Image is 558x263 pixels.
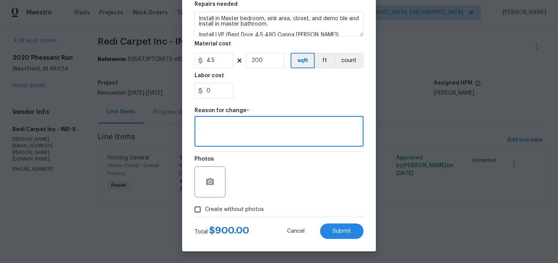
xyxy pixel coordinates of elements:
[199,124,359,140] textarea: .
[205,206,264,214] span: Create without photos
[320,223,363,239] button: Submit
[332,228,351,234] span: Submit
[195,41,231,47] h5: Material cost
[315,53,334,68] button: ft
[287,228,305,234] span: Cancel
[195,73,224,78] h5: Labor cost
[195,156,214,162] h5: Photos
[209,226,249,235] span: $ 900.00
[195,2,238,7] h5: Repairs needed
[334,53,363,68] button: count
[195,108,246,113] h5: Reason for change
[275,223,317,239] button: Cancel
[195,227,249,236] div: Total
[291,53,315,68] button: sqft
[195,12,363,36] textarea: Install in Master bedroom, sink area, closet, and demo tile and install in master bathroom. Insta...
